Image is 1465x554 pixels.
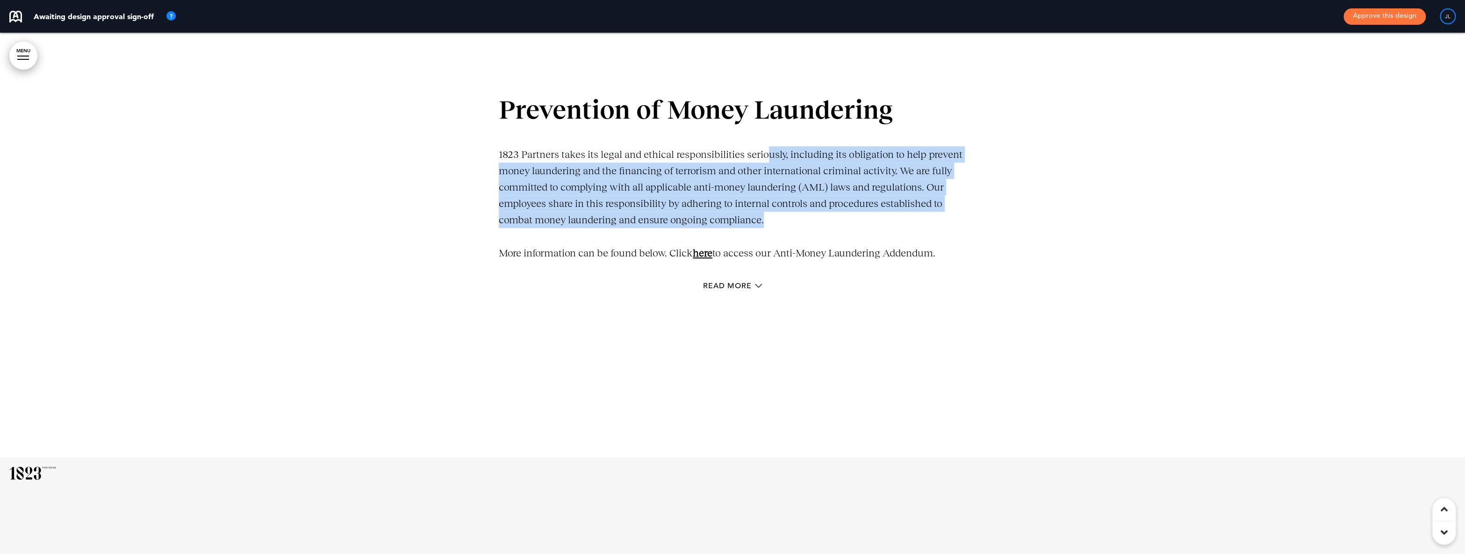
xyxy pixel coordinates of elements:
div: JL [1440,8,1456,24]
img: tooltip_icon.svg [165,11,177,22]
h1: Prevention of Money Laundering [499,97,966,123]
span: Read More [703,282,752,290]
button: Approve this design [1343,8,1426,25]
p: 1823 Partners takes its legal and ethical responsibilities seriously, including its obligation to... [499,146,966,228]
a: MENU [9,42,37,70]
p: Awaiting design approval sign-off [34,13,154,20]
img: airmason-logo [9,11,22,22]
a: here [693,247,712,259]
p: More information can be found below. Click to access our Anti-Money Laundering Addendum. [499,245,966,261]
